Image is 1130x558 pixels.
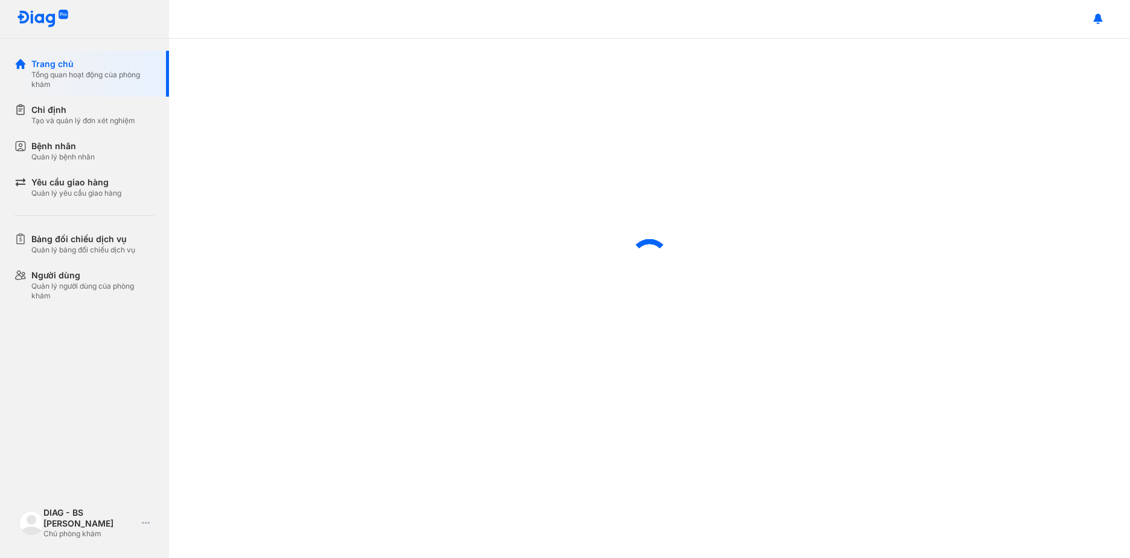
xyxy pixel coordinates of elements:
div: Yêu cầu giao hàng [31,176,121,188]
div: Tạo và quản lý đơn xét nghiệm [31,116,135,126]
div: Quản lý người dùng của phòng khám [31,281,155,301]
div: Bệnh nhân [31,140,95,152]
div: Bảng đối chiếu dịch vụ [31,233,135,245]
div: Tổng quan hoạt động của phòng khám [31,70,155,89]
div: Quản lý yêu cầu giao hàng [31,188,121,198]
div: Trang chủ [31,58,155,70]
div: Chỉ định [31,104,135,116]
div: Quản lý bảng đối chiếu dịch vụ [31,245,135,255]
div: Quản lý bệnh nhân [31,152,95,162]
div: Người dùng [31,269,155,281]
img: logo [17,10,69,28]
div: DIAG - BS [PERSON_NAME] [43,507,137,529]
div: Chủ phòng khám [43,529,137,539]
img: logo [19,511,43,535]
